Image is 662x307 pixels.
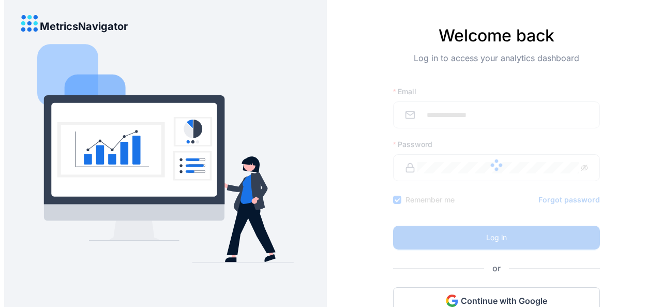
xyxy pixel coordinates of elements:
[393,26,600,46] h4: Welcome back
[484,262,509,275] span: or
[40,21,128,32] h4: MetricsNavigator
[393,52,600,81] div: Log in to access your analytics dashboard
[461,295,547,306] span: Continue with Google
